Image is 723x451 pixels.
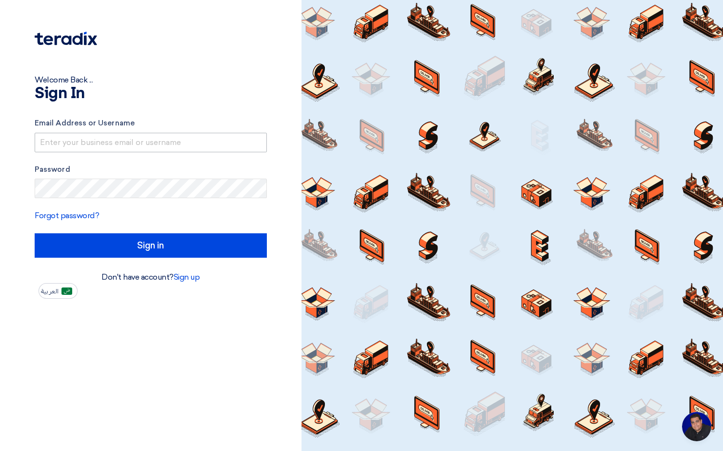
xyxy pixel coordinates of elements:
[35,74,267,86] div: Welcome Back ...
[35,164,267,175] label: Password
[39,283,78,299] button: العربية
[35,211,99,220] a: Forgot password?
[682,412,711,441] a: Open chat
[35,32,97,45] img: Teradix logo
[35,118,267,129] label: Email Address or Username
[174,272,200,282] a: Sign up
[35,233,267,258] input: Sign in
[35,86,267,102] h1: Sign In
[35,133,267,152] input: Enter your business email or username
[61,287,72,295] img: ar-AR.png
[41,288,59,295] span: العربية
[35,271,267,283] div: Don't have account?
